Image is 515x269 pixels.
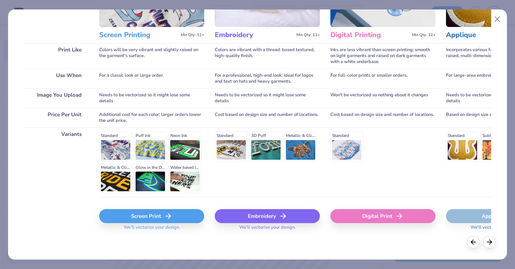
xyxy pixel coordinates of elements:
div: Cost based on design size and number of locations. [215,108,320,127]
h3: Digital Printing [330,30,409,40]
span: Min Qty: 12+ [296,33,320,37]
span: We'll vectorize your design. [121,225,183,235]
div: Needs to be vectorized so it might lose some details [99,88,204,108]
div: Screen Print [99,209,204,223]
h3: Screen Printing [99,30,178,40]
div: Use When [24,69,89,88]
div: For full-color prints or smaller orders. [330,69,435,88]
div: Embroidery [215,209,320,223]
div: For a classic look or large order. [99,69,204,88]
h3: Embroidery [215,30,294,40]
div: For a professional, high-end look; ideal for logos and text on hats and heavy garments. [215,69,320,88]
div: Print Like [24,43,89,69]
div: Price Per Unit [24,108,89,127]
span: We'll vectorize your design. [236,225,298,235]
span: Min Qty: 12+ [181,33,204,37]
span: Min Qty: 12+ [412,33,435,37]
div: Colors are vibrant with a thread-based textured, high-quality finish. [215,43,320,69]
div: Digital Print [330,209,435,223]
div: Inks are less vibrant than screen printing; smooth on light garments and raised on dark garments ... [330,43,435,69]
div: Additional cost for each color; larger orders lower the unit price. [99,108,204,127]
div: Image You Upload [24,88,89,108]
div: Won't be vectorized so nothing about it changes [330,88,435,108]
div: Colors will be very vibrant and slightly raised on the garment's surface. [99,43,204,69]
div: Variants [24,127,89,197]
div: Needs to be vectorized so it might lose some details [215,88,320,108]
button: Close [491,13,504,26]
div: Cost based on design size and number of locations. [330,108,435,127]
